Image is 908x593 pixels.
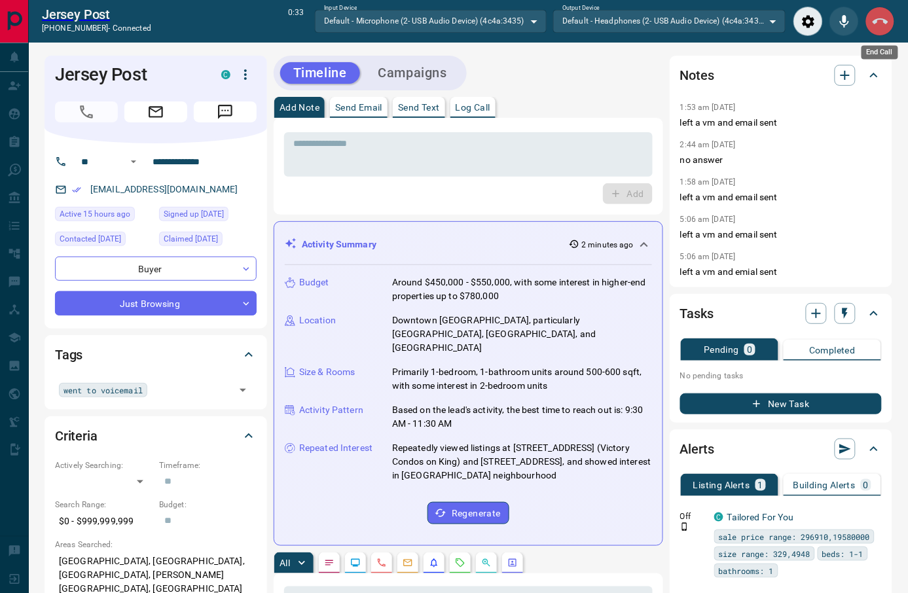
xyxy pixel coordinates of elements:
[553,10,786,32] div: Default - Headphones (2- USB Audio Device) (4c4a:3435)
[680,190,882,204] p: left a vm and email sent
[747,345,752,354] p: 0
[680,298,882,329] div: Tasks
[55,232,153,250] div: Tue Sep 30 2025
[863,480,869,490] p: 0
[680,103,736,112] p: 1:53 am [DATE]
[398,103,440,112] p: Send Text
[680,393,882,414] button: New Task
[55,420,257,452] div: Criteria
[55,207,153,225] div: Tue Oct 14 2025
[680,60,882,91] div: Notes
[680,65,714,86] h2: Notes
[221,70,230,79] div: condos.ca
[392,276,652,303] p: Around $450,000 - $550,000, with some interest in higher-end properties up to $780,000
[680,265,882,279] p: left a vm and emial sent
[481,558,492,568] svg: Opportunities
[234,381,252,399] button: Open
[194,101,257,122] span: Message
[55,499,153,511] p: Search Range:
[55,539,257,550] p: Areas Searched:
[280,62,360,84] button: Timeline
[72,185,81,194] svg: Email Verified
[719,547,810,560] span: size range: 329,4948
[90,184,238,194] a: [EMAIL_ADDRESS][DOMAIN_NAME]
[403,558,413,568] svg: Emails
[324,4,357,12] label: Input Device
[582,239,634,251] p: 2 minutes ago
[427,502,509,524] button: Regenerate
[822,547,863,560] span: beds: 1-1
[865,7,895,36] div: End Call
[680,522,689,531] svg: Push Notification Only
[55,425,98,446] h2: Criteria
[680,252,736,261] p: 5:06 am [DATE]
[288,7,304,36] p: 0:33
[680,140,736,149] p: 2:44 am [DATE]
[456,103,490,112] p: Log Call
[280,558,290,567] p: All
[365,62,460,84] button: Campaigns
[727,512,794,522] a: Tailored For You
[793,480,856,490] p: Building Alerts
[159,232,257,250] div: Wed Nov 29 2023
[285,232,652,257] div: Activity Summary2 minutes ago
[704,345,739,354] p: Pending
[55,344,82,365] h2: Tags
[55,291,257,315] div: Just Browsing
[680,177,736,187] p: 1:58 am [DATE]
[302,238,376,251] p: Activity Summary
[680,439,714,459] h2: Alerts
[113,24,151,33] span: connected
[60,232,121,245] span: Contacted [DATE]
[55,64,202,85] h1: Jersey Post
[392,403,652,431] p: Based on the lead's activity, the best time to reach out is: 9:30 AM - 11:30 AM
[392,365,652,393] p: Primarily 1-bedroom, 1-bathroom units around 500-600 sqft, with some interest in 2-bedroom units
[64,384,143,397] span: went to voicemail
[719,530,870,543] span: sale price range: 296910,19580000
[164,207,224,221] span: Signed up [DATE]
[299,314,336,327] p: Location
[335,103,382,112] p: Send Email
[680,433,882,465] div: Alerts
[719,564,774,577] span: bathrooms: 1
[829,7,859,36] div: Mute
[758,480,763,490] p: 1
[164,232,218,245] span: Claimed [DATE]
[680,228,882,242] p: left a vm and email sent
[680,366,882,386] p: No pending tasks
[55,511,153,532] p: $0 - $999,999,999
[126,154,141,170] button: Open
[392,314,652,355] p: Downtown [GEOGRAPHIC_DATA], particularly [GEOGRAPHIC_DATA], [GEOGRAPHIC_DATA], and [GEOGRAPHIC_DATA]
[280,103,319,112] p: Add Note
[60,207,130,221] span: Active 15 hours ago
[299,365,355,379] p: Size & Rooms
[429,558,439,568] svg: Listing Alerts
[299,403,363,417] p: Activity Pattern
[55,459,153,471] p: Actively Searching:
[680,511,706,522] p: Off
[55,257,257,281] div: Buyer
[124,101,187,122] span: Email
[299,441,372,455] p: Repeated Interest
[324,558,335,568] svg: Notes
[680,153,882,167] p: no answer
[507,558,518,568] svg: Agent Actions
[693,480,750,490] p: Listing Alerts
[299,276,329,289] p: Budget
[680,116,882,130] p: left a vm and email sent
[159,459,257,471] p: Timeframe:
[315,10,547,32] div: Default - Microphone (2- USB Audio Device) (4c4a:3435)
[793,7,823,36] div: Audio Settings
[809,346,856,355] p: Completed
[42,22,151,34] p: [PHONE_NUMBER] -
[392,441,652,482] p: Repeatedly viewed listings at [STREET_ADDRESS] (Victory Condos on King) and [STREET_ADDRESS], and...
[159,499,257,511] p: Budget:
[159,207,257,225] div: Mon Oct 05 2020
[350,558,361,568] svg: Lead Browsing Activity
[42,7,151,22] a: Jersey Post
[55,101,118,122] span: Call
[376,558,387,568] svg: Calls
[562,4,600,12] label: Output Device
[680,215,736,224] p: 5:06 am [DATE]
